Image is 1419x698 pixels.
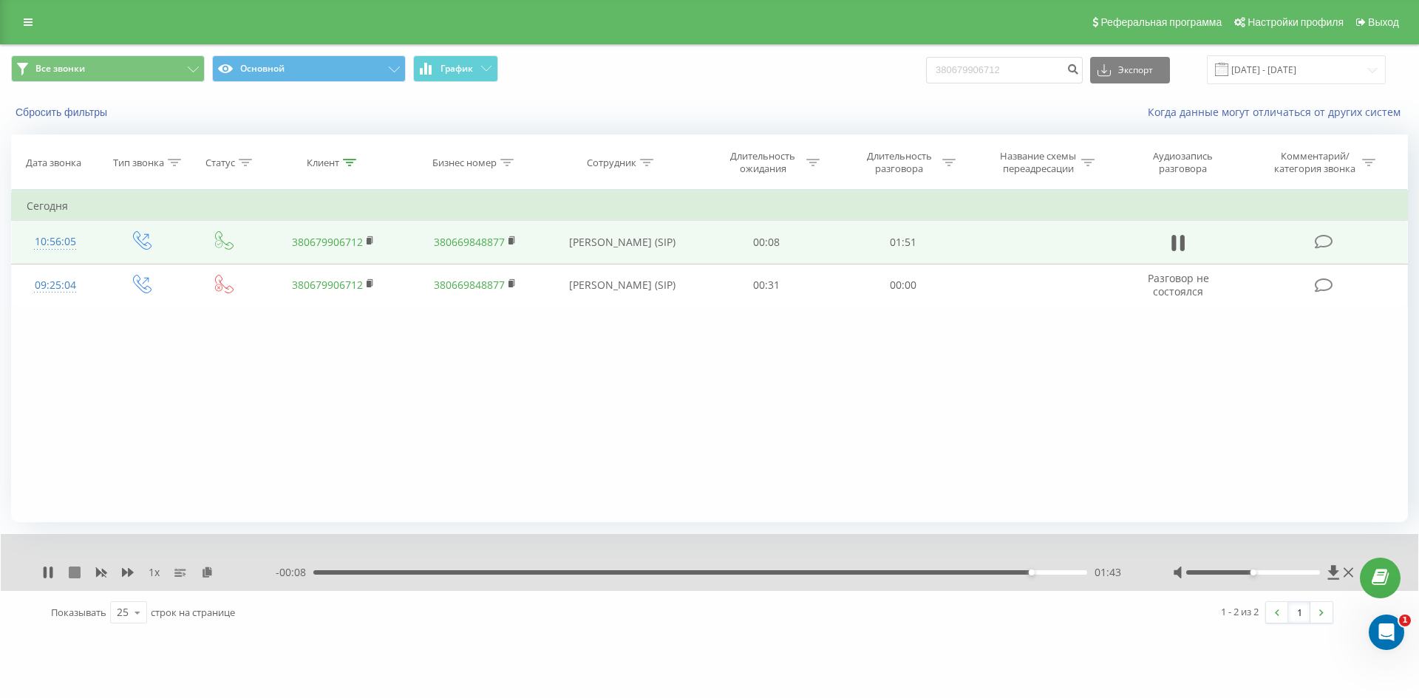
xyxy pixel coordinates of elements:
span: Выход [1368,16,1399,28]
span: Показывать [51,606,106,619]
span: Все звонки [35,63,85,75]
div: Сотрудник [587,157,636,169]
div: Название схемы переадресации [998,150,1078,175]
input: Поиск по номеру [926,57,1083,83]
a: Когда данные могут отличаться от других систем [1148,105,1408,119]
div: Длительность разговора [860,150,939,175]
div: 1 - 2 из 2 [1221,604,1259,619]
button: Экспорт [1090,57,1170,83]
span: График [440,64,473,74]
a: 380679906712 [292,278,363,292]
div: Accessibility label [1029,569,1035,575]
span: строк на странице [151,606,235,619]
iframe: Intercom live chat [1369,615,1404,650]
span: 1 [1399,615,1411,626]
div: Клиент [307,157,339,169]
div: Статус [205,157,235,169]
span: - 00:08 [276,565,313,580]
button: Все звонки [11,55,205,82]
div: Бизнес номер [432,157,497,169]
button: Сбросить фильтры [11,106,115,119]
td: 00:00 [834,264,970,307]
button: Основной [212,55,406,82]
div: Дата звонка [26,157,81,169]
td: [PERSON_NAME] (SIP) [545,221,698,264]
div: 25 [117,605,129,620]
td: 00:31 [698,264,834,307]
span: 1 x [149,565,160,580]
span: Настройки профиля [1248,16,1344,28]
div: Комментарий/категория звонка [1272,150,1358,175]
div: Тип звонка [113,157,164,169]
td: 00:08 [698,221,834,264]
a: 1 [1288,602,1310,623]
a: 380679906712 [292,235,363,249]
span: 01:43 [1095,565,1121,580]
div: Длительность ожидания [724,150,803,175]
button: График [413,55,498,82]
td: 01:51 [834,221,970,264]
td: [PERSON_NAME] (SIP) [545,264,698,307]
span: Реферальная программа [1100,16,1222,28]
td: Сегодня [12,191,1408,221]
div: Аудиозапись разговора [1135,150,1231,175]
div: Accessibility label [1250,569,1256,575]
div: 09:25:04 [27,271,84,300]
a: 380669848877 [434,278,505,292]
span: Разговор не состоялся [1148,271,1209,298]
a: 380669848877 [434,235,505,249]
div: 10:56:05 [27,227,84,256]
